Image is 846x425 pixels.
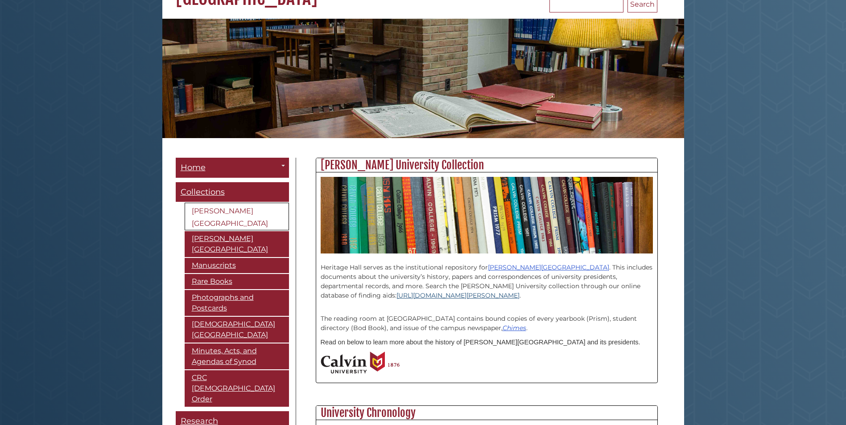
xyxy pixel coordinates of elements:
a: Home [176,158,289,178]
a: [DEMOGRAPHIC_DATA][GEOGRAPHIC_DATA] [185,317,289,343]
span: Collections [181,187,225,197]
a: [URL][DOMAIN_NAME][PERSON_NAME] [396,291,520,299]
a: CRC [DEMOGRAPHIC_DATA] Order [185,370,289,407]
a: Chimes [503,324,526,332]
a: Rare Books [185,274,289,289]
h2: [PERSON_NAME] University Collection [316,158,657,172]
a: [PERSON_NAME][GEOGRAPHIC_DATA] [185,203,289,230]
a: Manuscripts [185,258,289,273]
a: Collections [176,182,289,202]
img: Calvin University 1876 [321,351,400,374]
img: Calvin University yearbooks [321,177,653,253]
a: [PERSON_NAME][GEOGRAPHIC_DATA] [488,263,609,271]
span: Home [181,163,206,172]
p: The reading room at [GEOGRAPHIC_DATA] contains bound copies of every yearbook (Prism), student di... [321,305,653,333]
a: Minutes, Acts, and Agendas of Synod [185,343,289,369]
span: Read on below to learn more about the history of [PERSON_NAME][GEOGRAPHIC_DATA] and its presidents. [321,339,640,346]
h2: University Chronology [316,406,657,420]
a: Photographs and Postcards [185,290,289,316]
p: Heritage Hall serves as the institutional repository for . This includes documents about the univ... [321,253,653,300]
a: [PERSON_NAME][GEOGRAPHIC_DATA] [185,231,289,257]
